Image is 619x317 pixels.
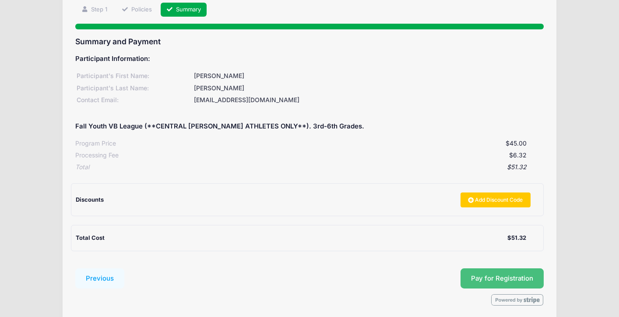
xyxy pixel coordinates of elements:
[193,96,544,105] div: [EMAIL_ADDRESS][DOMAIN_NAME]
[506,139,527,147] span: $45.00
[119,151,527,160] div: $6.32
[161,3,207,17] a: Summary
[75,163,89,172] div: Total
[75,55,544,63] h5: Participant Information:
[116,3,158,17] a: Policies
[89,163,527,172] div: $51.32
[75,3,113,17] a: Step 1
[76,234,507,242] div: Total Cost
[75,139,116,148] div: Program Price
[75,71,192,81] div: Participant's First Name:
[76,196,104,203] span: Discounts
[75,37,544,46] h3: Summary and Payment
[461,268,544,289] button: Pay for Registration
[193,71,544,81] div: [PERSON_NAME]
[75,84,192,93] div: Participant's Last Name:
[75,96,192,105] div: Contact Email:
[75,151,119,160] div: Processing Fee
[193,84,544,93] div: [PERSON_NAME]
[461,192,531,207] a: Add Discount Code
[471,274,533,282] span: Pay for Registration
[75,268,124,289] button: Previous
[507,234,526,242] div: $51.32
[75,123,364,131] h5: Fall Youth VB League (**CENTRAL [PERSON_NAME] ATHLETES ONLY**). 3rd-6th Grades.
